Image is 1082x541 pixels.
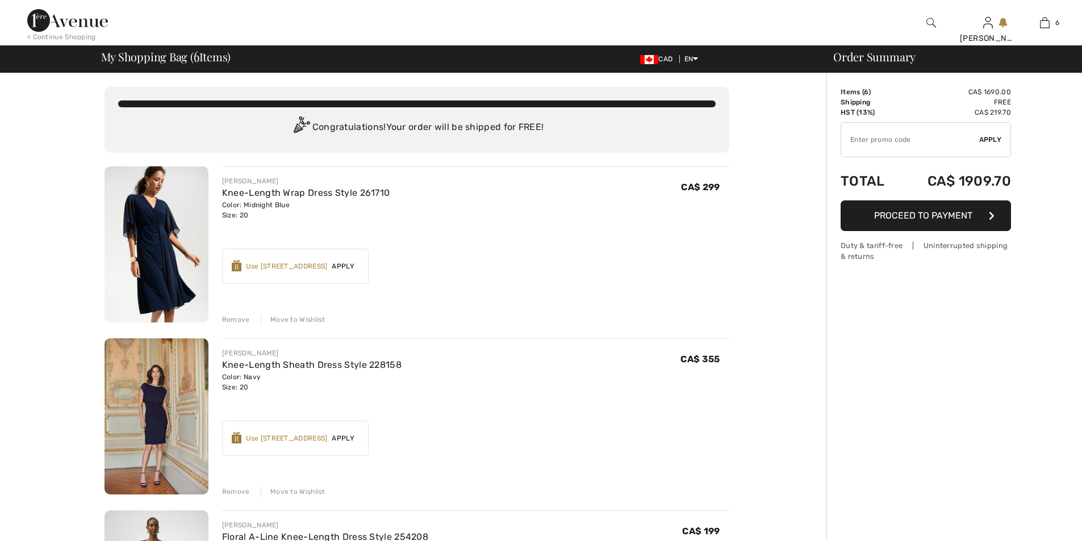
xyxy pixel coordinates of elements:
[979,135,1002,145] span: Apply
[899,162,1011,200] td: CA$ 1909.70
[118,116,716,139] div: Congratulations! Your order will be shipped for FREE!
[899,87,1011,97] td: CA$ 1690.00
[327,261,359,271] span: Apply
[222,372,402,392] div: Color: Navy Size: 20
[841,240,1011,262] div: Duty & tariff-free | Uninterrupted shipping & returns
[222,359,402,370] a: Knee-Length Sheath Dress Style 228158
[841,123,979,157] input: Promo code
[899,107,1011,118] td: CA$ 219.70
[841,162,899,200] td: Total
[841,200,1011,231] button: Proceed to Payment
[1055,18,1059,28] span: 6
[261,314,325,325] div: Move to Wishlist
[222,520,428,530] div: [PERSON_NAME]
[101,51,231,62] span: My Shopping Bag ( Items)
[1040,16,1050,30] img: My Bag
[222,314,250,325] div: Remove
[261,487,325,497] div: Move to Wishlist
[222,176,390,186] div: [PERSON_NAME]
[926,16,936,30] img: search the website
[246,433,327,443] div: Use [STREET_ADDRESS]
[983,16,993,30] img: My Info
[222,487,250,497] div: Remove
[105,338,208,494] img: Knee-Length Sheath Dress Style 228158
[681,182,720,192] span: CA$ 299
[684,55,699,63] span: EN
[983,17,993,28] a: Sign In
[327,433,359,443] span: Apply
[820,51,1075,62] div: Order Summary
[841,107,899,118] td: HST (13%)
[246,261,327,271] div: Use [STREET_ADDRESS]
[841,87,899,97] td: Items ( )
[841,97,899,107] td: Shipping
[960,32,1016,44] div: [PERSON_NAME]
[864,88,868,96] span: 6
[899,97,1011,107] td: Free
[27,9,108,32] img: 1ère Avenue
[222,200,390,220] div: Color: Midnight Blue Size: 20
[874,210,972,221] span: Proceed to Payment
[640,55,658,64] img: Canadian Dollar
[194,48,199,63] span: 6
[222,187,390,198] a: Knee-Length Wrap Dress Style 261710
[27,32,96,42] div: < Continue Shopping
[1017,16,1072,30] a: 6
[290,116,312,139] img: Congratulation2.svg
[232,432,242,443] img: Reward-Logo.svg
[682,526,720,536] span: CA$ 199
[232,260,242,271] img: Reward-Logo.svg
[105,166,208,322] img: Knee-Length Wrap Dress Style 261710
[640,55,677,63] span: CAD
[222,348,402,358] div: [PERSON_NAME]
[680,354,720,364] span: CA$ 355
